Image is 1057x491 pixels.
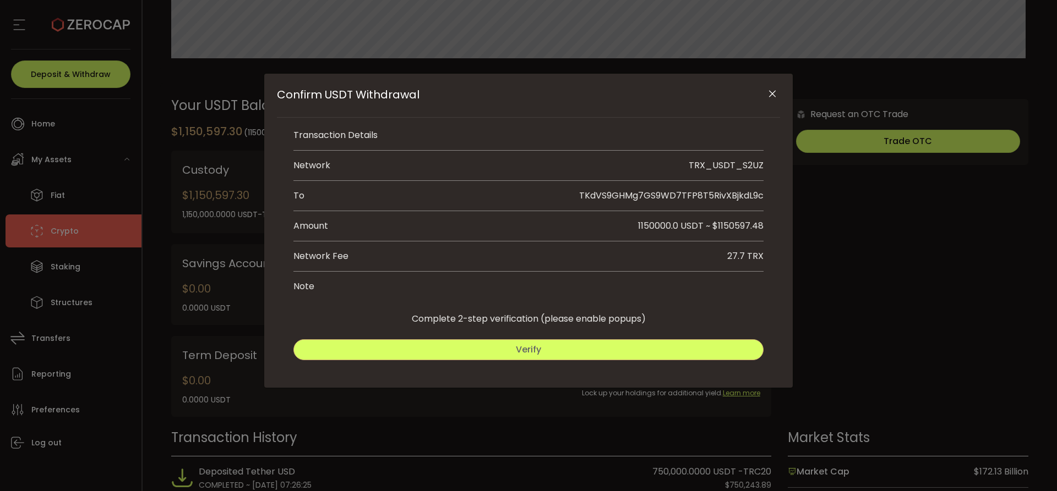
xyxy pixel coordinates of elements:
span: Confirm USDT Withdrawal [277,87,419,102]
div: To [293,189,307,202]
span: 1150000.0 USDT ~ $1150597.48 [638,219,764,232]
button: Verify [293,339,764,360]
div: Note [293,280,314,293]
div: Network Fee [293,250,348,263]
span: TKdVS9GHMg7GS9WD7TFP8T5RivXBjkdL9c [579,189,764,202]
li: Transaction Details [293,120,764,151]
div: Confirm USDT Withdrawal [264,74,793,388]
div: Amount [293,219,528,233]
div: TRX_USDT_S2UZ [689,159,764,172]
span: Verify [516,343,541,356]
iframe: Chat Widget [1002,438,1057,491]
div: Complete 2-step verification (please enable popups) [277,301,780,326]
button: Close [762,85,782,104]
div: 27.7 TRX [727,250,764,263]
div: Network [293,159,330,172]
